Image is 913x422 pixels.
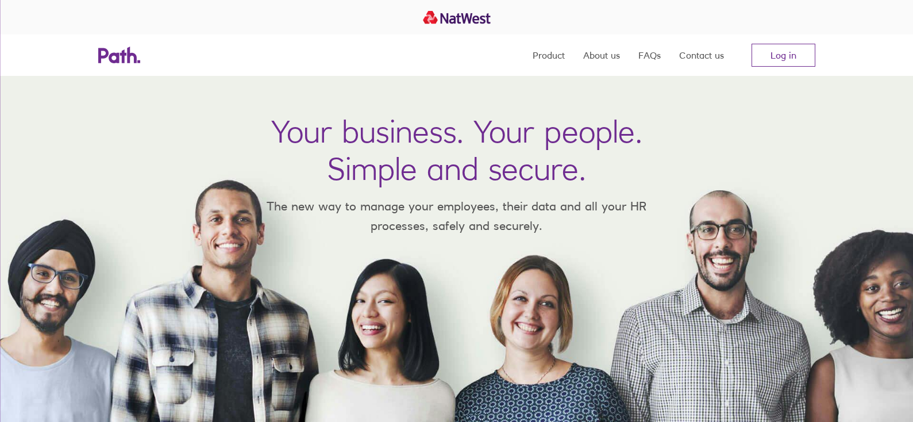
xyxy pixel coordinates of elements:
[533,34,565,76] a: Product
[679,34,724,76] a: Contact us
[271,113,642,187] h1: Your business. Your people. Simple and secure.
[250,197,664,235] p: The new way to manage your employees, their data and all your HR processes, safely and securely.
[638,34,661,76] a: FAQs
[752,44,815,67] a: Log in
[583,34,620,76] a: About us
